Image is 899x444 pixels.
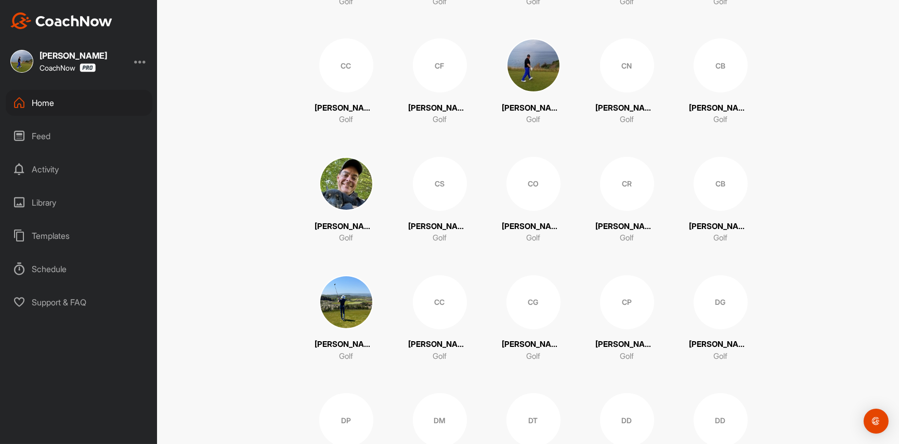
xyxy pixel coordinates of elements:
[502,102,565,114] p: [PERSON_NAME]
[409,157,471,244] a: CS[PERSON_NAME]Golf
[506,275,561,329] div: CG
[596,102,658,114] p: [PERSON_NAME]
[620,351,634,362] p: Golf
[413,38,467,92] div: CF
[339,232,353,244] p: Golf
[413,275,467,329] div: CC
[433,114,447,126] p: Golf
[689,157,752,244] a: CB[PERSON_NAME]Golf
[409,221,471,233] p: [PERSON_NAME]
[6,190,152,216] div: Library
[315,221,377,233] p: [PERSON_NAME]
[864,409,889,434] div: Open Intercom Messenger
[694,157,748,211] div: CB
[600,157,654,211] div: CR
[315,339,377,351] p: [PERSON_NAME]
[80,63,96,72] img: CoachNow Pro
[339,114,353,126] p: Golf
[596,275,658,362] a: CP[PERSON_NAME]Golf
[10,12,112,29] img: CoachNow
[502,221,565,233] p: [PERSON_NAME]
[6,123,152,149] div: Feed
[315,157,377,244] a: [PERSON_NAME]Golf
[40,51,107,60] div: [PERSON_NAME]
[506,38,561,92] img: square_7a2f5a21f41bee58bdc20557bdcfd6ec.jpg
[596,339,658,351] p: [PERSON_NAME]
[10,50,33,73] img: square_7a2f5a21f41bee58bdc20557bdcfd6ec.jpg
[315,102,377,114] p: [PERSON_NAME]
[40,63,96,72] div: CoachNow
[6,223,152,249] div: Templates
[319,157,373,211] img: square_500f421f83e71f4d7423b5bd1d403d02.jpg
[526,114,540,126] p: Golf
[319,275,373,329] img: square_2a7341531f1af04f522b29c74011d0a2.jpg
[315,38,377,126] a: CC[PERSON_NAME]Golf
[6,256,152,282] div: Schedule
[526,351,540,362] p: Golf
[596,38,658,126] a: CN[PERSON_NAME]Golf
[339,351,353,362] p: Golf
[526,232,540,244] p: Golf
[502,275,565,362] a: CG[PERSON_NAME]Golf
[689,102,752,114] p: [PERSON_NAME]
[6,90,152,116] div: Home
[409,38,471,126] a: CF[PERSON_NAME]Golf
[433,351,447,362] p: Golf
[620,114,634,126] p: Golf
[689,38,752,126] a: CB[PERSON_NAME]Golf
[600,38,654,92] div: CN
[6,156,152,182] div: Activity
[502,38,565,126] a: [PERSON_NAME]Golf
[319,38,373,92] div: CC
[620,232,634,244] p: Golf
[409,275,471,362] a: CC[PERSON_NAME]Golf
[6,289,152,315] div: Support & FAQ
[713,114,727,126] p: Golf
[713,232,727,244] p: Golf
[600,275,654,329] div: CP
[502,339,565,351] p: [PERSON_NAME]
[694,275,748,329] div: DG
[689,221,752,233] p: [PERSON_NAME]
[433,232,447,244] p: Golf
[502,157,565,244] a: CO[PERSON_NAME]Golf
[713,351,727,362] p: Golf
[689,275,752,362] a: DG[PERSON_NAME]Golf
[689,339,752,351] p: [PERSON_NAME]
[409,102,471,114] p: [PERSON_NAME]
[409,339,471,351] p: [PERSON_NAME]
[596,221,658,233] p: [PERSON_NAME]
[413,157,467,211] div: CS
[315,275,377,362] a: [PERSON_NAME]Golf
[506,157,561,211] div: CO
[694,38,748,92] div: CB
[596,157,658,244] a: CR[PERSON_NAME]Golf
